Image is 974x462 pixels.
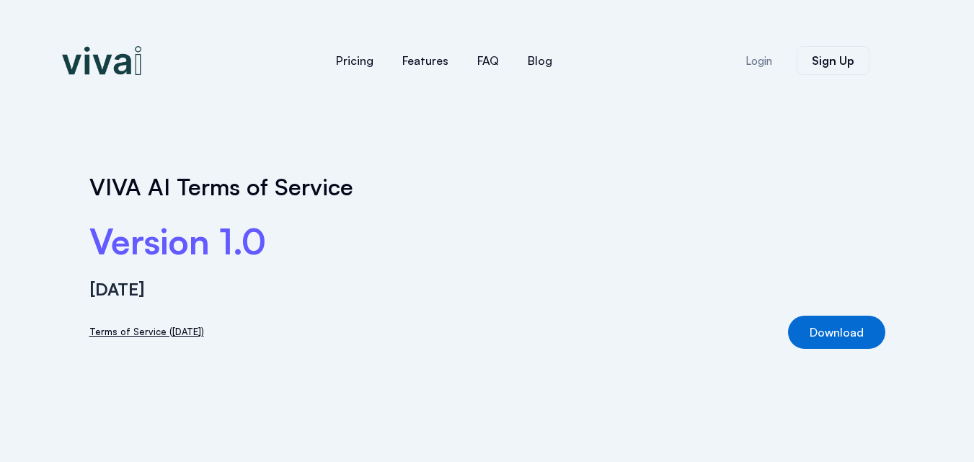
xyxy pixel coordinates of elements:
a: Sign Up [797,46,869,75]
nav: Menu [235,43,653,78]
a: Terms of Service ([DATE]) [89,324,204,339]
a: Blog [513,43,567,78]
span: Sign Up [812,55,854,66]
h1: VIVA AI Terms of Service [89,173,885,200]
h2: Version 1.0 [89,219,885,264]
a: Login [728,47,789,75]
a: Features [388,43,463,78]
strong: [DATE] [89,278,145,300]
a: Download [788,316,885,349]
span: Login [745,55,772,66]
a: Pricing [322,43,388,78]
a: FAQ [463,43,513,78]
